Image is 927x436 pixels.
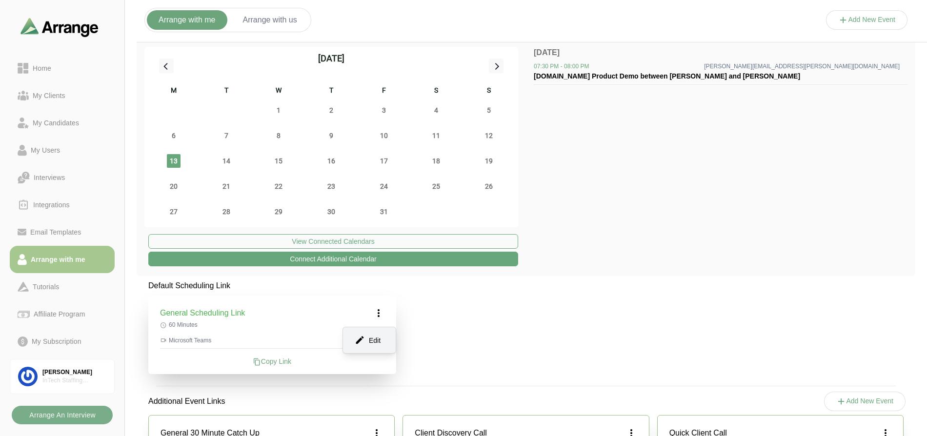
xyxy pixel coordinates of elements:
[137,384,237,419] p: Additional Event Links
[167,154,181,168] span: Monday 13 October 2025
[29,117,83,129] div: My Candidates
[27,144,64,156] div: My Users
[10,273,115,300] a: Tutorials
[10,191,115,218] a: Integrations
[482,103,496,117] span: Sunday 5 October 2025
[29,199,74,211] div: Integrations
[10,137,115,164] a: My Users
[305,85,358,98] div: T
[29,281,63,293] div: Tutorials
[29,62,55,74] div: Home
[826,10,908,30] button: Add New Event
[220,205,233,218] span: Tuesday 28 October 2025
[148,252,518,266] button: Connect Additional Calendar
[534,72,800,80] span: [DOMAIN_NAME] Product Demo between [PERSON_NAME] and [PERSON_NAME]
[324,179,338,193] span: Thursday 23 October 2025
[534,62,589,70] span: 07:30 PM - 08:00 PM
[29,90,69,101] div: My Clients
[30,308,89,320] div: Affiliate Program
[220,129,233,142] span: Tuesday 7 October 2025
[148,234,518,249] button: View Connected Calendars
[377,103,391,117] span: Friday 3 October 2025
[147,85,200,98] div: M
[272,179,285,193] span: Wednesday 22 October 2025
[167,179,181,193] span: Monday 20 October 2025
[704,62,900,70] span: [PERSON_NAME][EMAIL_ADDRESS][PERSON_NAME][DOMAIN_NAME]
[10,109,115,137] a: My Candidates
[272,129,285,142] span: Wednesday 8 October 2025
[347,331,392,349] div: Edit
[148,280,396,292] p: Default Scheduling Link
[167,205,181,218] span: Monday 27 October 2025
[377,154,391,168] span: Friday 17 October 2025
[324,205,338,218] span: Thursday 30 October 2025
[10,218,115,246] a: Email Templates
[272,154,285,168] span: Wednesday 15 October 2025
[160,307,245,319] h3: General Scheduling Link
[482,179,496,193] span: Sunday 26 October 2025
[377,179,391,193] span: Friday 24 October 2025
[26,226,85,238] div: Email Templates
[29,406,96,424] b: Arrange An Interview
[20,18,99,37] img: arrangeai-name-small-logo.4d2b8aee.svg
[10,359,115,394] a: [PERSON_NAME]InTech Staffing Solutions
[318,52,344,65] div: [DATE]
[12,406,113,424] button: Arrange An Interview
[429,103,443,117] span: Saturday 4 October 2025
[358,85,410,98] div: F
[324,103,338,117] span: Thursday 2 October 2025
[429,179,443,193] span: Saturday 25 October 2025
[231,10,309,30] button: Arrange with us
[27,254,89,265] div: Arrange with me
[10,82,115,109] a: My Clients
[30,172,69,183] div: Interviews
[10,246,115,273] a: Arrange with me
[160,337,384,344] p: Microsoft Teams
[429,154,443,168] span: Saturday 18 October 2025
[220,179,233,193] span: Tuesday 21 October 2025
[534,47,907,59] p: [DATE]
[429,129,443,142] span: Saturday 11 October 2025
[272,205,285,218] span: Wednesday 29 October 2025
[160,321,384,329] p: 60 Minutes
[463,85,515,98] div: S
[28,336,85,347] div: My Subscription
[10,164,115,191] a: Interviews
[10,328,115,355] a: My Subscription
[410,85,463,98] div: S
[272,103,285,117] span: Wednesday 1 October 2025
[147,10,227,30] button: Arrange with me
[167,129,181,142] span: Monday 6 October 2025
[824,392,906,411] button: Add New Event
[252,85,305,98] div: W
[324,154,338,168] span: Thursday 16 October 2025
[220,154,233,168] span: Tuesday 14 October 2025
[42,368,106,377] div: [PERSON_NAME]
[482,154,496,168] span: Sunday 19 October 2025
[160,357,384,366] div: Copy Link
[377,205,391,218] span: Friday 31 October 2025
[324,129,338,142] span: Thursday 9 October 2025
[377,129,391,142] span: Friday 10 October 2025
[482,129,496,142] span: Sunday 12 October 2025
[200,85,253,98] div: T
[10,55,115,82] a: Home
[42,377,106,385] div: InTech Staffing Solutions
[10,300,115,328] a: Affiliate Program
